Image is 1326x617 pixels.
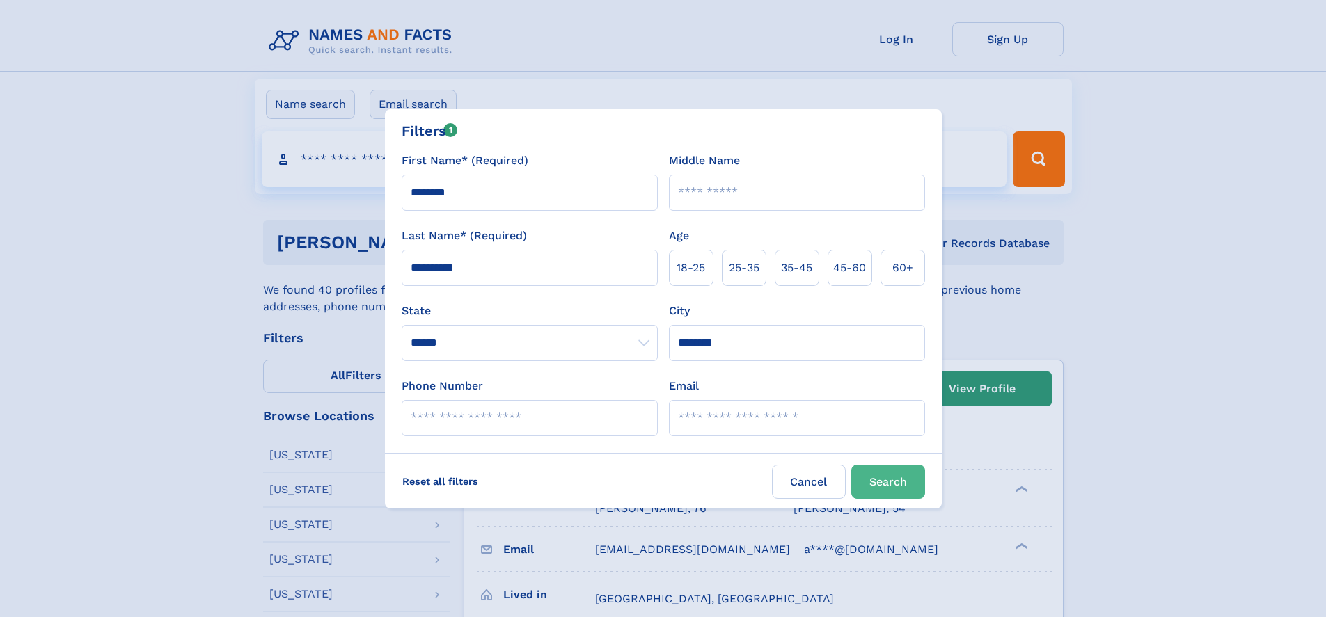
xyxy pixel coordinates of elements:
[402,120,458,141] div: Filters
[393,465,487,498] label: Reset all filters
[402,378,483,394] label: Phone Number
[851,465,925,499] button: Search
[781,259,812,276] span: 35‑45
[402,152,528,169] label: First Name* (Required)
[729,259,759,276] span: 25‑35
[402,303,658,319] label: State
[669,378,699,394] label: Email
[833,259,866,276] span: 45‑60
[669,152,740,169] label: Middle Name
[677,259,705,276] span: 18‑25
[892,259,913,276] span: 60+
[772,465,846,499] label: Cancel
[669,303,690,319] label: City
[402,227,527,244] label: Last Name* (Required)
[669,227,689,244] label: Age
